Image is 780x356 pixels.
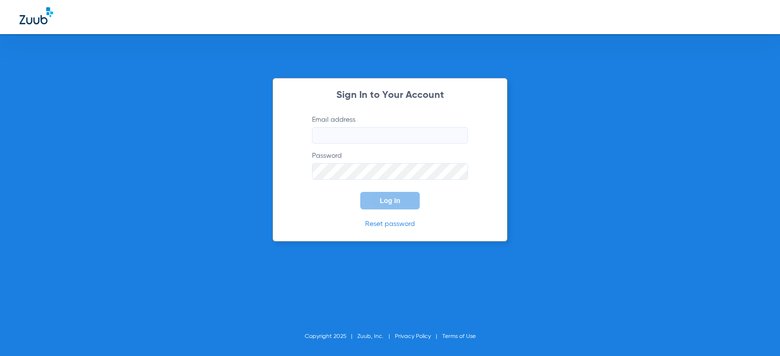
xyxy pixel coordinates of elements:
[312,115,468,144] label: Email address
[312,127,468,144] input: Email address
[380,197,400,205] span: Log In
[297,91,483,100] h2: Sign In to Your Account
[305,332,357,341] li: Copyright 2025
[442,334,476,339] a: Terms of Use
[19,7,53,24] img: Zuub Logo
[395,334,431,339] a: Privacy Policy
[357,332,395,341] li: Zuub, Inc.
[312,163,468,180] input: Password
[360,192,420,209] button: Log In
[312,151,468,180] label: Password
[365,221,415,227] a: Reset password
